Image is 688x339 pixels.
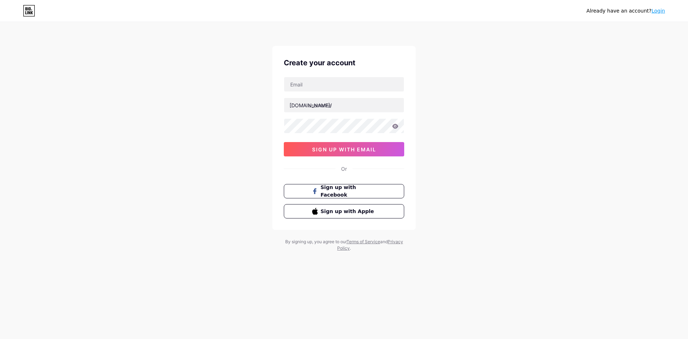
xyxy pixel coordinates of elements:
a: Terms of Service [347,239,380,244]
input: Email [284,77,404,91]
div: Create your account [284,57,404,68]
button: sign up with email [284,142,404,156]
div: Or [341,165,347,173]
button: Sign up with Apple [284,204,404,218]
a: Login [651,8,665,14]
input: username [284,98,404,112]
button: Sign up with Facebook [284,184,404,198]
span: Sign up with Apple [321,208,376,215]
div: [DOMAIN_NAME]/ [290,102,332,109]
span: sign up with email [312,146,376,152]
div: Already have an account? [587,7,665,15]
span: Sign up with Facebook [321,184,376,199]
div: By signing up, you agree to our and . [283,239,405,251]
